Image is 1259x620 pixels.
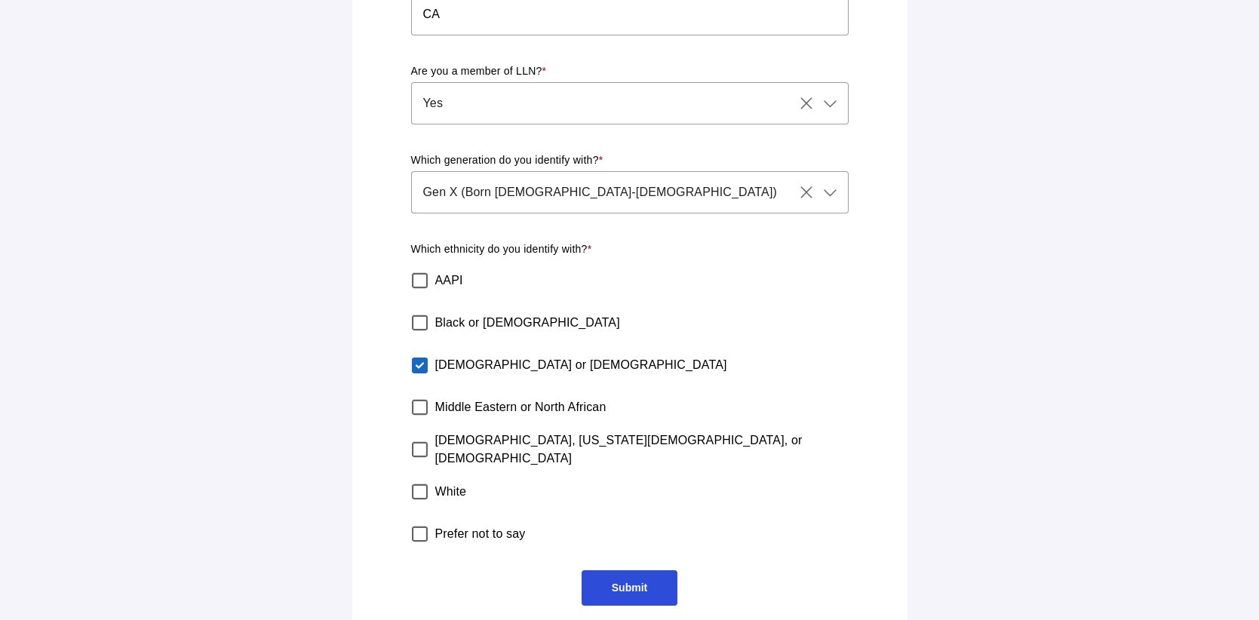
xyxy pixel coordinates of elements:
p: Which ethnicity do you identify with? [411,242,849,257]
label: Middle Eastern or North African [435,386,606,428]
label: [DEMOGRAPHIC_DATA] or [DEMOGRAPHIC_DATA] [435,344,727,386]
i: Clear [797,183,815,201]
span: Submit [612,582,647,594]
p: Which generation do you identify with? [411,153,849,168]
i: Clear [797,94,815,112]
label: [DEMOGRAPHIC_DATA], [US_STATE][DEMOGRAPHIC_DATA], or [DEMOGRAPHIC_DATA] [435,428,849,471]
label: Black or [DEMOGRAPHIC_DATA] [435,302,620,344]
label: Prefer not to say [435,513,526,555]
p: Are you a member of LLN? [411,64,849,79]
label: AAPI [435,259,463,302]
a: Submit [582,570,677,606]
label: White [435,471,467,513]
span: Gen X (Born [DEMOGRAPHIC_DATA]-[DEMOGRAPHIC_DATA]) [423,183,778,201]
span: Yes [423,94,444,112]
